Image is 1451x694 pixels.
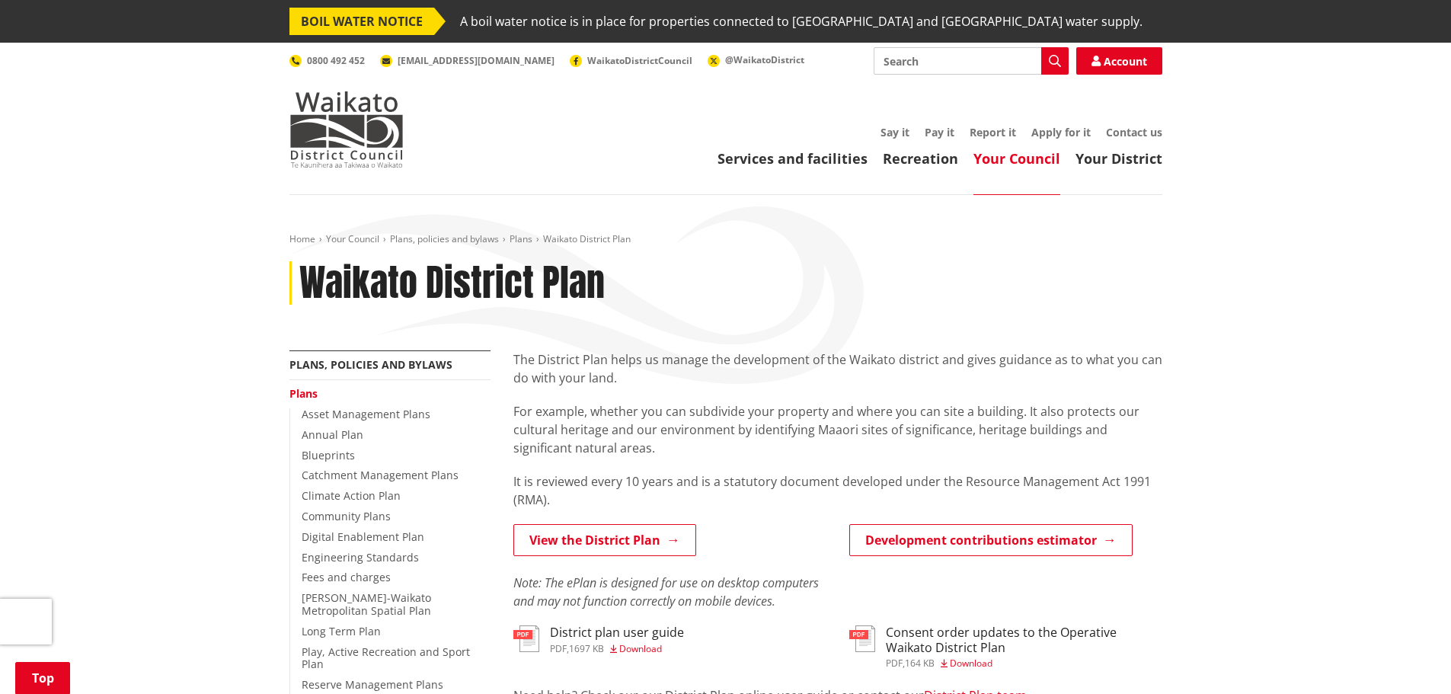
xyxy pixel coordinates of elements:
[849,524,1133,556] a: Development contributions estimator
[513,350,1162,387] p: The District Plan helps us manage the development of the Waikato district and gives guidance as t...
[15,662,70,694] a: Top
[619,642,662,655] span: Download
[570,54,692,67] a: WaikatoDistrictCouncil
[849,625,1162,667] a: Consent order updates to the Operative Waikato District Plan pdf,164 KB Download
[881,125,909,139] a: Say it
[1031,125,1091,139] a: Apply for it
[289,232,315,245] a: Home
[950,657,992,670] span: Download
[725,53,804,66] span: @WaikatoDistrict
[973,149,1060,168] a: Your Council
[302,509,391,523] a: Community Plans
[326,232,379,245] a: Your Council
[289,386,318,401] a: Plans
[289,357,452,372] a: Plans, policies and bylaws
[302,624,381,638] a: Long Term Plan
[925,125,954,139] a: Pay it
[299,261,605,305] h1: Waikato District Plan
[289,54,365,67] a: 0800 492 452
[513,524,696,556] a: View the District Plan
[380,54,555,67] a: [EMAIL_ADDRESS][DOMAIN_NAME]
[302,590,431,618] a: [PERSON_NAME]-Waikato Metropolitan Spatial Plan
[302,644,470,672] a: Play, Active Recreation and Sport Plan
[708,53,804,66] a: @WaikatoDistrict
[398,54,555,67] span: [EMAIL_ADDRESS][DOMAIN_NAME]
[307,54,365,67] span: 0800 492 452
[569,642,604,655] span: 1697 KB
[886,657,903,670] span: pdf
[1076,47,1162,75] a: Account
[460,8,1143,35] span: A boil water notice is in place for properties connected to [GEOGRAPHIC_DATA] and [GEOGRAPHIC_DAT...
[543,232,631,245] span: Waikato District Plan
[302,407,430,421] a: Asset Management Plans
[513,402,1162,457] p: For example, whether you can subdivide your property and where you can site a building. It also p...
[849,625,875,652] img: document-pdf.svg
[1106,125,1162,139] a: Contact us
[905,657,935,670] span: 164 KB
[289,91,404,168] img: Waikato District Council - Te Kaunihera aa Takiwaa o Waikato
[289,233,1162,246] nav: breadcrumb
[587,54,692,67] span: WaikatoDistrictCouncil
[550,644,684,654] div: ,
[302,448,355,462] a: Blueprints
[513,625,539,652] img: document-pdf.svg
[302,529,424,544] a: Digital Enablement Plan
[718,149,868,168] a: Services and facilities
[302,677,443,692] a: Reserve Management Plans
[302,570,391,584] a: Fees and charges
[513,574,819,609] em: Note: The ePlan is designed for use on desktop computers and may not function correctly on mobile...
[550,642,567,655] span: pdf
[302,468,459,482] a: Catchment Management Plans
[970,125,1016,139] a: Report it
[302,550,419,564] a: Engineering Standards
[510,232,532,245] a: Plans
[550,625,684,640] h3: District plan user guide
[289,8,434,35] span: BOIL WATER NOTICE
[390,232,499,245] a: Plans, policies and bylaws
[302,488,401,503] a: Climate Action Plan
[883,149,958,168] a: Recreation
[302,427,363,442] a: Annual Plan
[1075,149,1162,168] a: Your District
[874,47,1069,75] input: Search input
[886,659,1162,668] div: ,
[886,625,1162,654] h3: Consent order updates to the Operative Waikato District Plan
[513,625,684,653] a: District plan user guide pdf,1697 KB Download
[513,472,1162,509] p: It is reviewed every 10 years and is a statutory document developed under the Resource Management...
